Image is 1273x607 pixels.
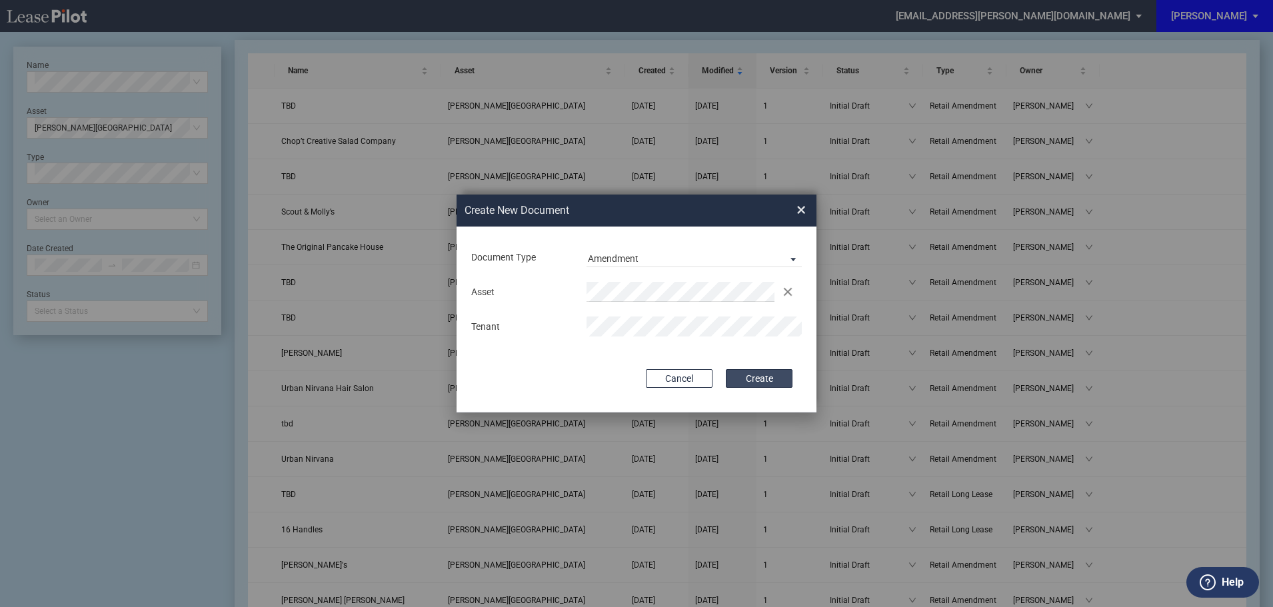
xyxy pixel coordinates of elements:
[465,203,748,218] h2: Create New Document
[587,247,802,267] md-select: Document Type: Amendment
[646,369,712,388] button: Cancel
[1222,574,1244,591] label: Help
[463,251,579,265] div: Document Type
[463,286,579,299] div: Asset
[457,195,816,413] md-dialog: Create New ...
[463,320,579,334] div: Tenant
[796,199,806,221] span: ×
[588,253,638,264] div: Amendment
[726,369,792,388] button: Create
